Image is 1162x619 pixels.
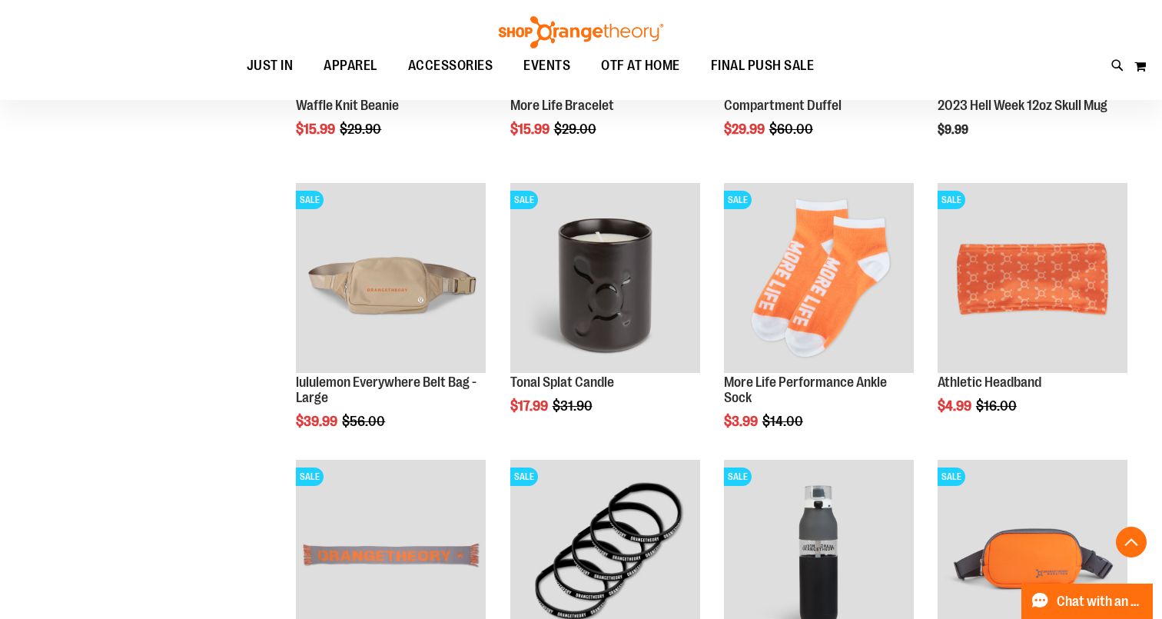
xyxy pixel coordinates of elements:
[510,98,614,113] a: More Life Bracelet
[231,48,309,84] a: JUST IN
[510,121,552,137] span: $15.99
[342,414,387,429] span: $56.00
[340,121,383,137] span: $29.90
[586,48,696,84] a: OTF AT HOME
[503,175,708,453] div: product
[938,183,1127,373] img: Product image for Athletic Headband
[296,468,324,486] span: SALE
[510,183,700,373] img: Product image for Tonal Splat Candle
[510,183,700,375] a: Product image for Tonal Splat CandleSALE
[510,398,550,414] span: $17.99
[296,98,399,113] a: Waffle Knit Beanie
[724,183,914,373] img: Product image for More Life Performance Ankle Sock
[938,398,974,414] span: $4.99
[938,468,965,486] span: SALE
[296,183,486,375] a: Product image for lululemon Everywhere Belt Bag LargeSALE
[762,414,805,429] span: $14.00
[324,48,377,83] span: APPAREL
[724,374,887,405] a: More Life Performance Ankle Sock
[296,121,337,137] span: $15.99
[938,183,1127,375] a: Product image for Athletic HeadbandSALE
[724,414,760,429] span: $3.99
[296,414,340,429] span: $39.99
[724,468,752,486] span: SALE
[1116,527,1147,557] button: Back To Top
[553,398,595,414] span: $31.90
[724,121,767,137] span: $29.99
[711,48,815,83] span: FINAL PUSH SALE
[724,191,752,209] span: SALE
[938,98,1107,113] a: 2023 Hell Week 12oz Skull Mug
[930,175,1135,453] div: product
[510,191,538,209] span: SALE
[938,374,1041,390] a: Athletic Headband
[601,48,680,83] span: OTF AT HOME
[716,175,921,468] div: product
[393,48,509,83] a: ACCESSORIES
[247,48,294,83] span: JUST IN
[408,48,493,83] span: ACCESSORIES
[510,468,538,486] span: SALE
[938,191,965,209] span: SALE
[696,48,830,84] a: FINAL PUSH SALE
[510,374,614,390] a: Tonal Splat Candle
[296,374,476,405] a: lululemon Everywhere Belt Bag - Large
[496,16,666,48] img: Shop Orangetheory
[724,98,842,113] a: Compartment Duffel
[296,183,486,373] img: Product image for lululemon Everywhere Belt Bag Large
[938,123,971,137] span: $9.99
[288,175,493,468] div: product
[523,48,570,83] span: EVENTS
[1057,594,1144,609] span: Chat with an Expert
[308,48,393,84] a: APPAREL
[296,191,324,209] span: SALE
[1021,584,1154,619] button: Chat with an Expert
[769,121,815,137] span: $60.00
[976,398,1019,414] span: $16.00
[554,121,599,137] span: $29.00
[508,48,586,84] a: EVENTS
[724,183,914,375] a: Product image for More Life Performance Ankle SockSALE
